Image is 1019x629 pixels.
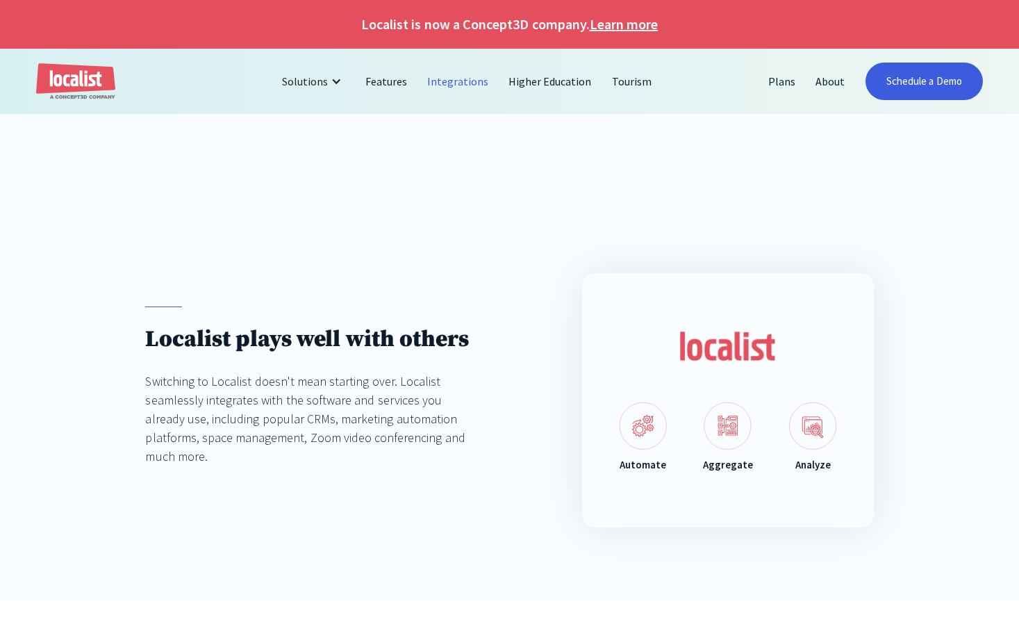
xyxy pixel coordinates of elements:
[759,65,806,98] a: Plans
[806,65,855,98] a: About
[417,65,499,98] a: Integrations
[145,325,472,354] h1: Localist plays well with others
[590,14,658,35] a: Learn more
[795,457,831,473] div: Analyze
[272,65,356,98] div: Solutions
[602,65,662,98] a: Tourism
[356,65,417,98] a: Features
[36,63,115,100] a: home
[145,372,472,466] div: Switching to Localist doesn't mean starting over. Localist seamlessly integrates with the softwar...
[620,457,666,473] div: Automate
[282,73,328,90] div: Solutions
[499,65,602,98] a: Higher Education
[865,63,983,100] a: Schedule a Demo
[703,457,753,473] div: Aggregate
